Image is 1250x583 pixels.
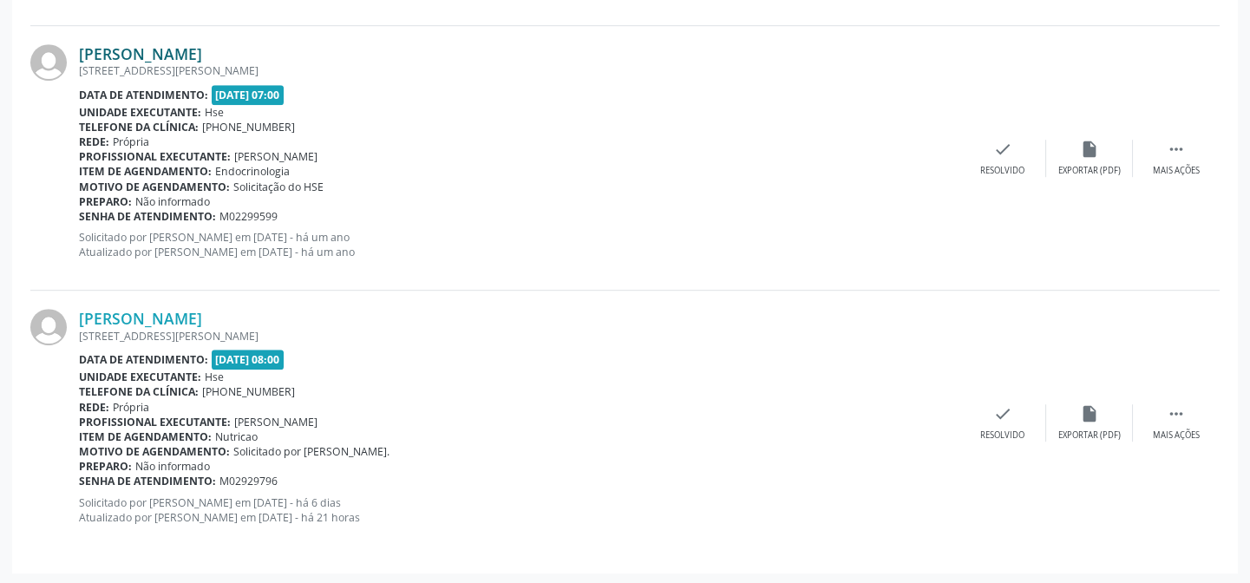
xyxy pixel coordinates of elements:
b: Data de atendimento: [79,88,208,102]
div: Mais ações [1153,165,1200,177]
i: check [993,404,1012,423]
b: Preparo: [79,194,132,209]
div: Resolvido [980,165,1024,177]
span: [PERSON_NAME] [234,415,317,429]
div: Exportar (PDF) [1058,429,1121,442]
img: img [30,309,67,345]
span: M02299599 [219,209,278,224]
span: [PERSON_NAME] [234,149,317,164]
b: Profissional executante: [79,415,231,429]
i: insert_drive_file [1080,404,1099,423]
b: Senha de atendimento: [79,474,216,488]
span: Hse [205,105,224,120]
div: Resolvido [980,429,1024,442]
div: Mais ações [1153,429,1200,442]
b: Senha de atendimento: [79,209,216,224]
b: Rede: [79,134,109,149]
b: Item de agendamento: [79,429,212,444]
b: Motivo de agendamento: [79,444,230,459]
div: [STREET_ADDRESS][PERSON_NAME] [79,63,959,78]
span: Hse [205,370,224,384]
b: Item de agendamento: [79,164,212,179]
span: [PHONE_NUMBER] [202,120,295,134]
b: Unidade executante: [79,105,201,120]
b: Profissional executante: [79,149,231,164]
span: Nutricao [215,429,258,444]
b: Preparo: [79,459,132,474]
i:  [1167,140,1186,159]
b: Data de atendimento: [79,352,208,367]
p: Solicitado por [PERSON_NAME] em [DATE] - há 6 dias Atualizado por [PERSON_NAME] em [DATE] - há 21... [79,495,959,525]
b: Motivo de agendamento: [79,180,230,194]
span: Não informado [135,194,210,209]
span: Solicitação do HSE [233,180,324,194]
b: Rede: [79,400,109,415]
span: [DATE] 07:00 [212,85,285,105]
span: Própria [113,400,149,415]
img: img [30,44,67,81]
span: Solicitado por [PERSON_NAME]. [233,444,389,459]
p: Solicitado por [PERSON_NAME] em [DATE] - há um ano Atualizado por [PERSON_NAME] em [DATE] - há um... [79,230,959,259]
a: [PERSON_NAME] [79,44,202,63]
b: Unidade executante: [79,370,201,384]
div: [STREET_ADDRESS][PERSON_NAME] [79,329,959,344]
i:  [1167,404,1186,423]
div: Exportar (PDF) [1058,165,1121,177]
b: Telefone da clínica: [79,120,199,134]
span: [DATE] 08:00 [212,350,285,370]
span: Endocrinologia [215,164,290,179]
span: [PHONE_NUMBER] [202,384,295,399]
b: Telefone da clínica: [79,384,199,399]
span: Não informado [135,459,210,474]
span: Própria [113,134,149,149]
i: check [993,140,1012,159]
i: insert_drive_file [1080,140,1099,159]
a: [PERSON_NAME] [79,309,202,328]
span: M02929796 [219,474,278,488]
